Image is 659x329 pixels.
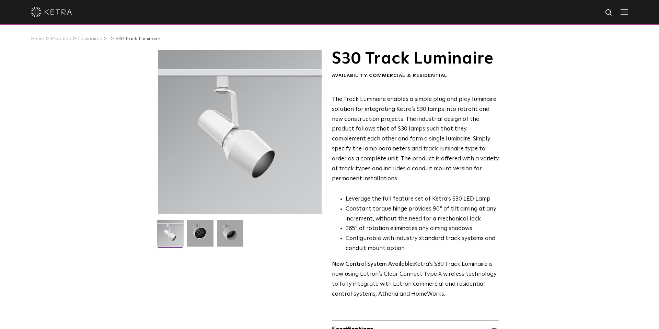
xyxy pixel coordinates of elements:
strong: New Control System Available: [332,261,414,267]
li: 365° of rotation eliminates any aiming shadows [346,224,499,234]
img: 3b1b0dc7630e9da69e6b [187,220,213,252]
a: Products [51,36,71,41]
h1: S30 Track Luminaire [332,50,499,67]
a: Luminaires [78,36,102,41]
img: 9e3d97bd0cf938513d6e [217,220,243,252]
img: Hamburger%20Nav.svg [621,9,628,15]
div: Availability: [332,72,499,79]
p: Ketra’s S30 Track Luminaire is now using Lutron’s Clear Connect Type X wireless technology to ful... [332,260,499,299]
li: Configurable with industry standard track systems and conduit mount option [346,234,499,254]
img: ketra-logo-2019-white [31,7,72,17]
li: Leverage the full feature set of Ketra’s S30 LED Lamp [346,194,499,204]
img: S30-Track-Luminaire-2021-Web-Square [157,220,184,252]
img: search icon [605,9,613,17]
li: Constant torque hinge provides 90° of tilt aiming at any increment, without the need for a mechan... [346,204,499,224]
a: S30 Track Luminaire [116,36,160,41]
span: Commercial & Residential [369,73,447,78]
a: Home [31,36,44,41]
span: The Track Luminaire enables a simple plug and play luminaire solution for integrating Ketra’s S30... [332,97,499,182]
